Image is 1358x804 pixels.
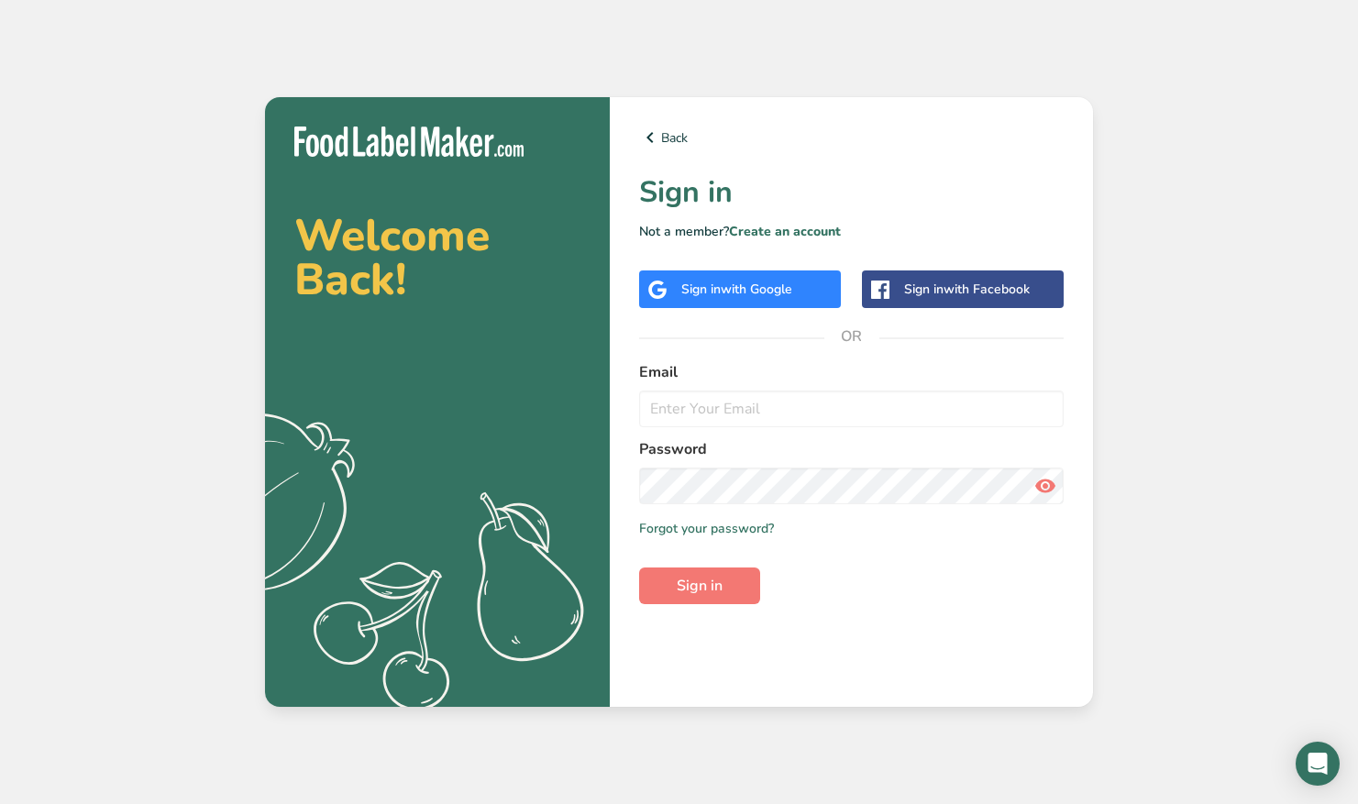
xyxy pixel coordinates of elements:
[639,438,1064,460] label: Password
[944,281,1030,298] span: with Facebook
[639,567,760,604] button: Sign in
[639,171,1064,215] h1: Sign in
[639,361,1064,383] label: Email
[639,519,774,538] a: Forgot your password?
[677,575,723,597] span: Sign in
[639,127,1064,149] a: Back
[729,223,841,240] a: Create an account
[294,127,524,157] img: Food Label Maker
[639,391,1064,427] input: Enter Your Email
[824,309,879,364] span: OR
[904,280,1030,299] div: Sign in
[721,281,792,298] span: with Google
[294,214,580,302] h2: Welcome Back!
[1296,742,1340,786] div: Open Intercom Messenger
[681,280,792,299] div: Sign in
[639,222,1064,241] p: Not a member?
